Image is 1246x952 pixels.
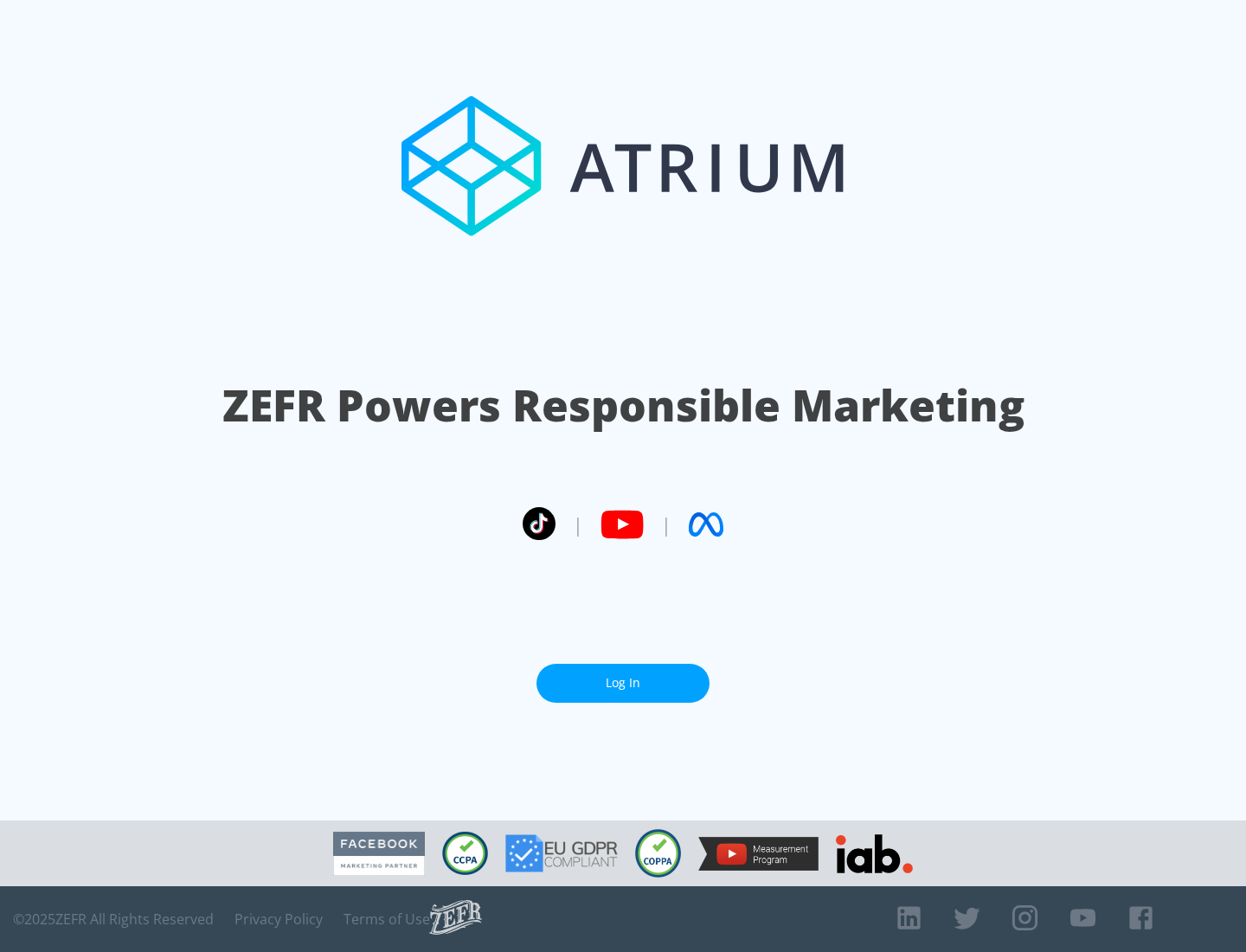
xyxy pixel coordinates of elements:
img: COPPA Compliant [635,829,681,878]
span: © 2025 ZEFR All Rights Reserved [13,910,214,928]
a: Log In [536,664,710,703]
img: IAB [836,834,913,873]
span: | [661,511,671,537]
img: GDPR Compliant [505,834,618,872]
a: Terms of Use [344,910,430,928]
h1: ZEFR Powers Responsible Marketing [222,376,1024,435]
img: YouTube Measurement Program [698,837,819,871]
a: Privacy Policy [234,910,323,928]
img: Facebook Marketing Partner [333,832,425,876]
span: | [573,511,583,537]
img: CCPA Compliant [442,832,488,875]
